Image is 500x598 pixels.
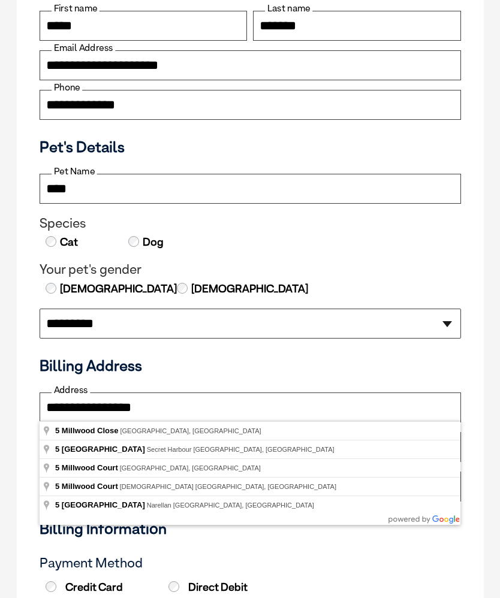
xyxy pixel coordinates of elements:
[147,446,335,453] span: Secret Harbour [GEOGRAPHIC_DATA], [GEOGRAPHIC_DATA]
[55,482,59,491] span: 5
[265,3,312,14] label: Last name
[62,445,145,454] span: [GEOGRAPHIC_DATA]
[62,500,145,509] span: [GEOGRAPHIC_DATA]
[62,426,119,435] span: Millwood Close
[62,482,118,491] span: Millwood Court
[40,262,461,277] legend: Your pet's gender
[59,281,177,297] label: [DEMOGRAPHIC_DATA]
[147,502,314,509] span: Narellan [GEOGRAPHIC_DATA], [GEOGRAPHIC_DATA]
[40,357,461,374] h3: Billing Address
[141,234,164,250] label: Dog
[52,43,115,53] label: Email Address
[46,581,56,592] input: Credit Card
[55,445,59,454] span: 5
[40,520,461,537] h3: Billing Information
[35,138,466,156] h3: Pet's Details
[40,216,461,231] legend: Species
[40,555,461,571] h3: Payment Method
[43,581,163,594] label: Credit Card
[52,3,100,14] label: First name
[52,82,82,93] label: Phone
[55,463,59,472] span: 5
[120,427,261,434] span: [GEOGRAPHIC_DATA], [GEOGRAPHIC_DATA]
[62,463,118,472] span: Millwood Court
[165,581,286,594] label: Direct Debit
[190,281,308,297] label: [DEMOGRAPHIC_DATA]
[59,234,78,250] label: Cat
[168,581,179,592] input: Direct Debit
[120,464,261,472] span: [GEOGRAPHIC_DATA], [GEOGRAPHIC_DATA]
[55,426,59,435] span: 5
[52,385,90,395] label: Address
[55,500,59,509] span: 5
[120,483,336,490] span: [DEMOGRAPHIC_DATA] [GEOGRAPHIC_DATA], [GEOGRAPHIC_DATA]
